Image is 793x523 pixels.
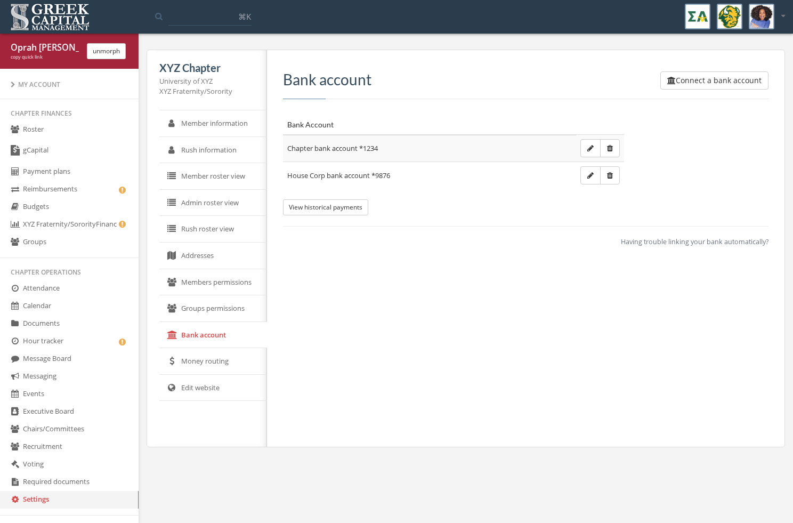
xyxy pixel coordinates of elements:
a: Edit website [159,375,267,401]
button: unmorph [87,43,126,59]
a: Rush information [159,137,267,164]
a: Money routing [159,348,267,375]
div: Bank Account [287,119,542,130]
h3: Bank account [283,71,768,88]
span: ⌘K [238,11,251,22]
td: Chapter bank account *1234 [283,135,546,162]
span: Having trouble linking your bank automatically? [621,237,768,247]
div: Oprah [PERSON_NAME] [11,42,79,54]
a: Members permissions [159,269,267,296]
a: Member roster view [159,163,267,190]
button: View historical payments [283,199,368,215]
a: Bank account [159,322,267,349]
a: Addresses [159,243,267,269]
a: Member information [159,110,267,137]
div: copy quick link [11,54,79,61]
button: Connect a bank account [660,71,768,90]
h5: XYZ Chapter [159,62,254,74]
a: Admin roster view [159,190,267,216]
div: University of XYZ XYZ Fraternity/Sorority [159,76,254,96]
a: Rush roster view [159,216,267,243]
div: My Account [11,80,128,89]
td: House Corp bank account *9876 [283,162,546,189]
a: Groups permissions [159,295,267,322]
